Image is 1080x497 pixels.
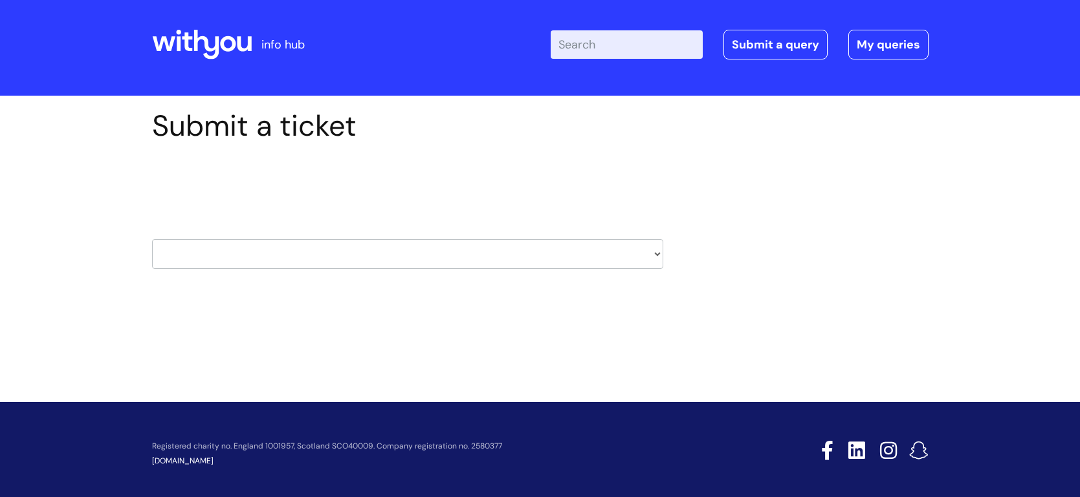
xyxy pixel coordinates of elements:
[261,34,305,55] p: info hub
[723,30,828,59] a: Submit a query
[848,30,929,59] a: My queries
[152,109,663,143] h1: Submit a ticket
[152,173,663,197] h2: Select issue type
[152,456,214,466] a: [DOMAIN_NAME]
[152,442,729,450] p: Registered charity no. England 1001957, Scotland SCO40009. Company registration no. 2580377
[551,30,703,59] input: Search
